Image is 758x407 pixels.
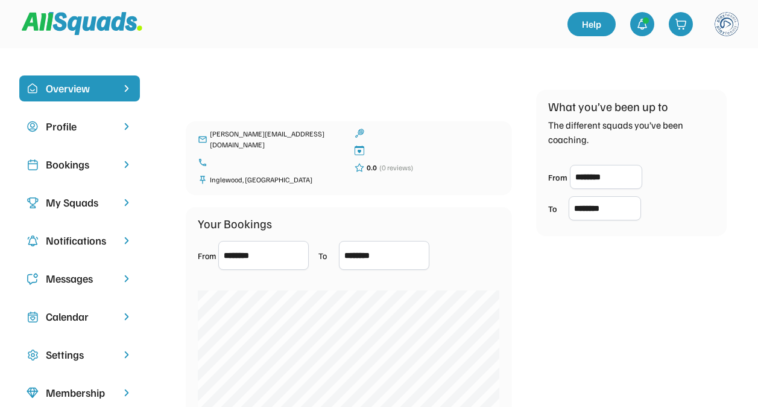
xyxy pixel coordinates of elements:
[46,385,113,401] div: Membership
[27,311,39,323] img: Icon%20copy%207.svg
[46,347,113,363] div: Settings
[318,249,336,262] div: To
[121,235,133,246] img: chevron-right.svg
[121,387,133,399] img: chevron-right.svg
[198,214,272,232] div: Your Bookings
[27,197,39,209] img: Icon%20copy%203.svg
[548,97,668,115] div: What you’ve been up to
[46,118,113,135] div: Profile
[46,80,113,97] div: Overview
[210,175,343,185] div: Inglewood, [GEOGRAPHIC_DATA]
[121,349,133,361] img: chevron-right.svg
[379,162,413,173] div: (0 reviews)
[27,159,39,171] img: Icon%20copy%202.svg
[46,194,113,211] div: My Squads
[27,235,39,247] img: Icon%20copy%204.svg
[46,309,113,325] div: Calendar
[46,156,113,173] div: Bookings
[675,18,687,30] img: shopping-cart-01%20%281%29.svg
[121,273,133,284] img: chevron-right.svg
[715,12,739,36] img: https%3A%2F%2F94044dc9e5d3b3599ffa5e2d56a015ce.cdn.bubble.io%2Ff1752726485390x954566203362499700%...
[121,311,133,322] img: chevron-right.svg
[367,162,377,173] div: 0.0
[46,232,113,249] div: Notifications
[548,118,715,147] div: The different squads you’ve been coaching.
[121,83,133,94] img: chevron-right%20copy%203.svg
[22,12,142,35] img: Squad%20Logo.svg
[121,159,133,170] img: chevron-right.svg
[27,273,39,285] img: Icon%20copy%205.svg
[548,202,566,215] div: To
[121,197,133,208] img: chevron-right.svg
[548,171,567,184] div: From
[27,83,39,95] img: home-smile.svg
[210,129,343,150] div: [PERSON_NAME][EMAIL_ADDRESS][DOMAIN_NAME]
[27,121,39,133] img: user-circle.svg
[46,271,113,287] div: Messages
[121,121,133,132] img: chevron-right.svg
[198,249,216,262] div: From
[636,18,648,30] img: bell-03%20%281%29.svg
[567,12,616,36] a: Help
